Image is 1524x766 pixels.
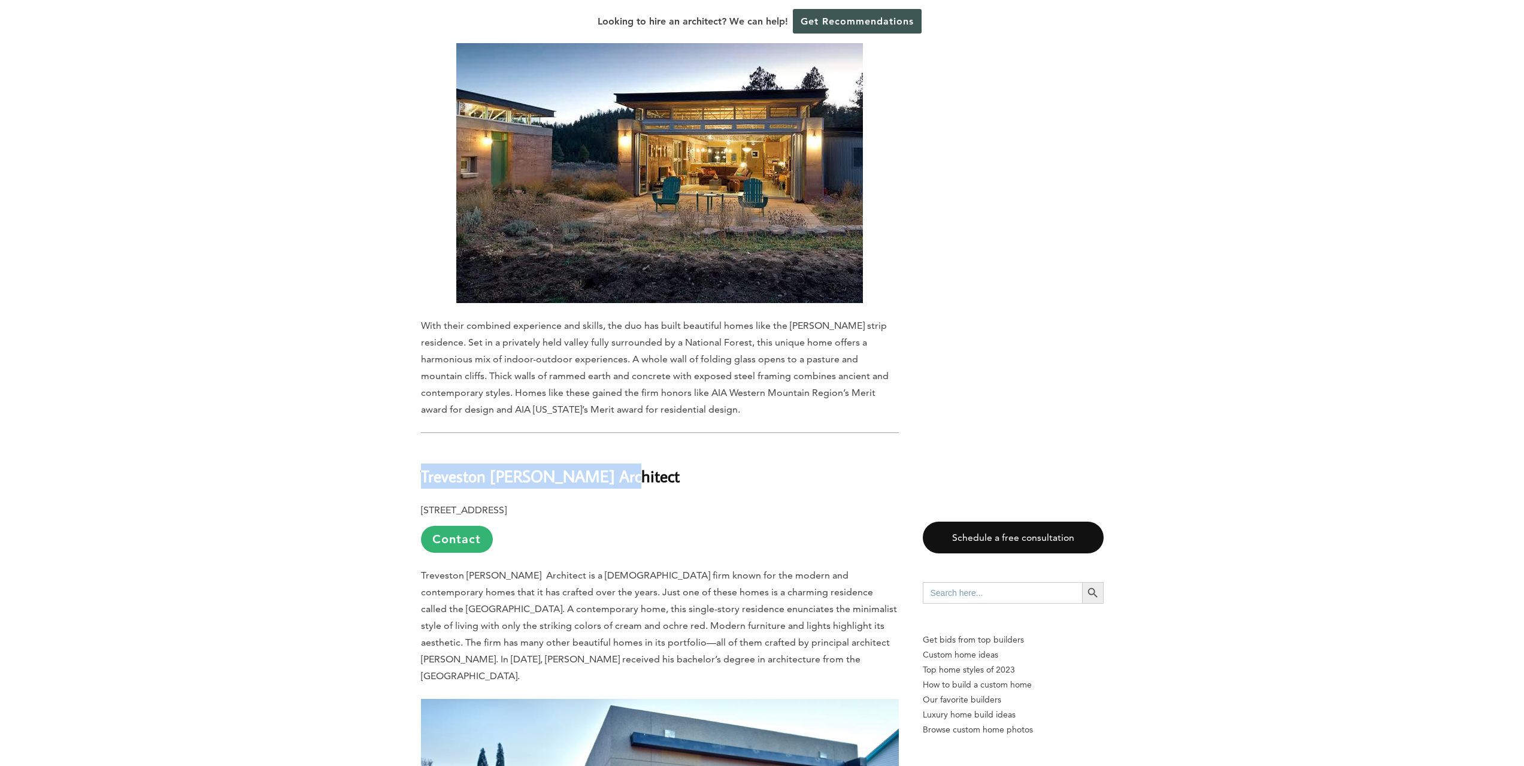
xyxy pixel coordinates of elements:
[421,526,493,553] a: Contact
[923,692,1104,707] a: Our favorite builders
[923,677,1104,692] a: How to build a custom home
[421,465,680,486] b: Treveston [PERSON_NAME] Architect
[1086,586,1099,600] svg: Search
[923,522,1104,553] a: Schedule a free consultation
[923,662,1104,677] a: Top home styles of 2023
[421,320,889,415] span: With their combined experience and skills, the duo has built beautiful homes like the [PERSON_NAM...
[923,707,1104,722] a: Luxury home build ideas
[421,570,897,682] span: Treveston [PERSON_NAME] Architect is a [DEMOGRAPHIC_DATA] firm known for the modern and contempor...
[1294,680,1510,752] iframe: Drift Widget Chat Controller
[923,647,1104,662] a: Custom home ideas
[923,582,1082,604] input: Search here...
[793,9,922,34] a: Get Recommendations
[923,632,1104,647] p: Get bids from top builders
[923,722,1104,737] a: Browse custom home photos
[421,504,507,516] b: [STREET_ADDRESS]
